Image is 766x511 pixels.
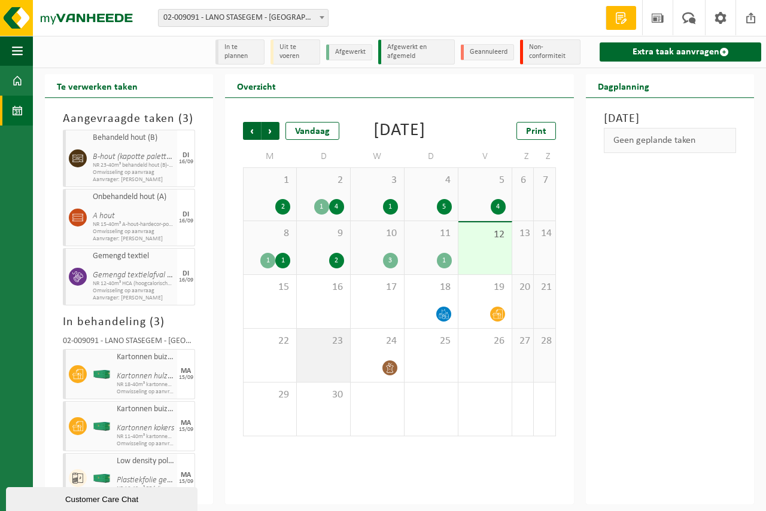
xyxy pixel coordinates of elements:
div: 16/09 [179,277,193,283]
i: Kartonnen hulzen [117,372,176,381]
span: 19 [464,281,506,294]
span: 4 [411,174,452,187]
span: 30 [303,388,344,402]
span: 23 [303,335,344,348]
span: 15 [250,281,290,294]
span: 24 [357,335,398,348]
div: MA [181,368,191,375]
span: Volgende [262,122,279,140]
span: 6 [518,174,528,187]
span: 17 [357,281,398,294]
div: 4 [491,199,506,215]
span: Kartonnen buizen [117,353,174,362]
li: In te plannen [215,39,265,65]
span: 02-009091 - LANO STASEGEM - HARELBEKE [159,10,328,26]
td: Z [534,146,556,167]
i: B-hout (kapotte paletten) [93,152,177,161]
span: 21 [540,281,549,294]
span: 3 [183,113,189,125]
div: Geen geplande taken [604,128,736,153]
i: Kartonnen kokers [117,424,174,433]
span: 3 [154,316,160,328]
span: Omwisseling op aanvraag [93,169,174,176]
div: 4 [329,199,344,215]
div: 15/09 [179,427,193,433]
i: Plastiekfolie gekleurd [117,476,188,485]
div: 1 [314,199,329,215]
span: 7 [540,174,549,187]
h3: Aangevraagde taken ( ) [63,110,195,128]
span: 25 [411,335,452,348]
span: 12 [464,228,506,241]
span: 9 [303,227,344,240]
span: NR 12-40m³ HCA (hoogcalorische restfractie)-binnen-poort 203 [93,280,174,287]
div: 1 [275,253,290,268]
span: Omwisseling op aanvraag [93,287,174,295]
span: Omwisseling op aanvraag [93,228,174,235]
i: Gemengd textielafval (HCA) [93,271,186,280]
span: 1 [250,174,290,187]
div: MA [181,420,191,427]
li: Geannuleerd [461,44,514,60]
li: Afgewerkt [326,44,372,60]
span: 10 [357,227,398,240]
span: Aanvrager: [PERSON_NAME] [93,295,174,302]
h2: Overzicht [225,74,288,97]
span: 27 [518,335,528,348]
iframe: chat widget [6,485,200,511]
span: Vorige [243,122,261,140]
div: 3 [383,253,398,268]
img: HK-XC-40-GN-00 [93,474,111,483]
div: MA [181,472,191,479]
div: DI [183,211,189,218]
h3: [DATE] [604,110,736,128]
span: 02-009091 - LANO STASEGEM - HARELBEKE [158,9,329,27]
span: Aanvrager: [PERSON_NAME] [93,235,174,243]
div: [DATE] [373,122,425,140]
span: 20 [518,281,528,294]
div: 15/09 [179,479,193,485]
span: 16 [303,281,344,294]
div: 2 [329,253,344,268]
span: 5 [464,174,506,187]
img: HK-XC-40-GN-00 [93,422,111,431]
span: NR 23-40m³ behandeld hout (B)-poort 501 [93,162,174,169]
span: Aanvrager: [PERSON_NAME] [93,176,174,183]
div: 16/09 [179,159,193,165]
span: 22 [250,335,290,348]
h3: In behandeling ( ) [63,313,195,331]
div: Vandaag [285,122,339,140]
span: NR 15-40m³ A-hout-hardecor-poort 306 [93,221,174,228]
div: 1 [437,253,452,268]
span: Print [526,127,546,136]
td: V [458,146,512,167]
h2: Dagplanning [586,74,661,97]
td: M [243,146,297,167]
span: 28 [540,335,549,348]
span: 29 [250,388,290,402]
td: W [351,146,405,167]
span: Omwisseling op aanvraag [117,440,174,448]
img: HK-XC-40-GN-00 [93,370,111,379]
li: Non-conformiteit [520,39,580,65]
span: 13 [518,227,528,240]
td: D [297,146,351,167]
span: Behandeld hout (B) [93,133,174,143]
span: 14 [540,227,549,240]
div: DI [183,270,189,277]
a: Print [516,122,556,140]
div: 2 [275,199,290,215]
h2: Te verwerken taken [45,74,150,97]
span: Onbehandeld hout (A) [93,192,174,202]
span: Kartonnen buizen [117,405,174,414]
span: 11 [411,227,452,240]
span: Gemengd textiel [93,252,174,261]
div: 02-009091 - LANO STASEGEM - [GEOGRAPHIC_DATA] [63,337,195,349]
li: Uit te voeren [270,39,320,65]
div: 5 [437,199,452,215]
span: 18 [411,281,452,294]
div: 15/09 [179,375,193,381]
td: D [405,146,458,167]
div: 1 [260,253,275,268]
